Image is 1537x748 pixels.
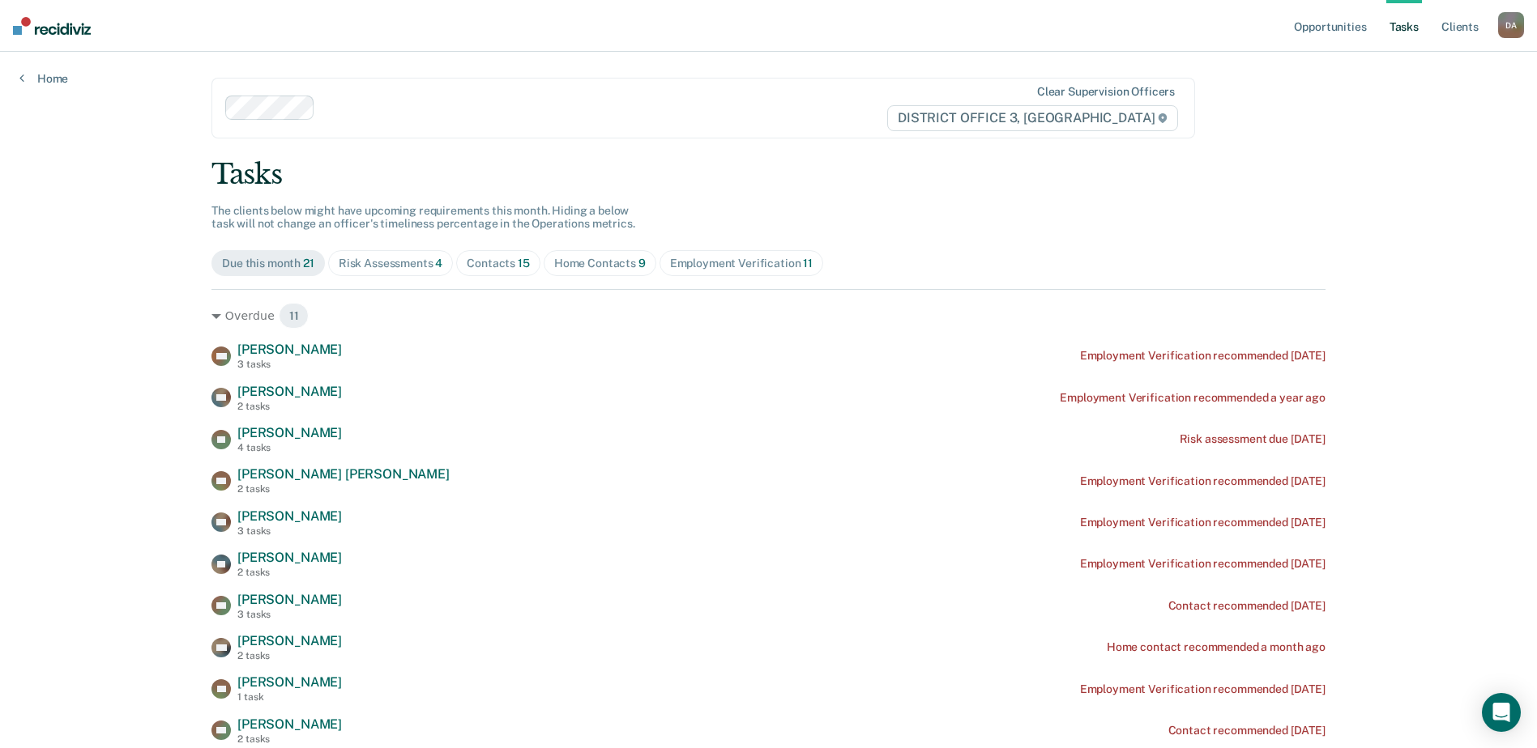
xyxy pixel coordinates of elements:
[887,105,1178,131] span: DISTRICT OFFICE 3, [GEOGRAPHIC_DATA]
[237,384,342,399] span: [PERSON_NAME]
[554,257,646,270] div: Home Contacts
[1498,12,1524,38] div: D A
[237,442,342,453] div: 4 tasks
[518,257,530,270] span: 15
[1060,391,1326,405] div: Employment Verification recommended a year ago
[1168,599,1326,613] div: Contact recommended [DATE]
[1482,693,1521,732] div: Open Intercom Messenger
[638,257,646,270] span: 9
[237,567,342,578] div: 2 tasks
[1080,349,1326,363] div: Employment Verification recommended [DATE]
[13,17,91,35] img: Recidiviz
[1080,516,1326,529] div: Employment Verification recommended [DATE]
[435,257,442,270] span: 4
[222,257,314,270] div: Due this month
[237,401,342,412] div: 2 tasks
[237,609,342,620] div: 3 tasks
[237,650,342,661] div: 2 tasks
[339,257,443,270] div: Risk Assessments
[670,257,813,270] div: Employment Verification
[237,592,342,607] span: [PERSON_NAME]
[237,733,342,745] div: 2 tasks
[237,633,342,648] span: [PERSON_NAME]
[803,257,813,270] span: 11
[211,303,1326,329] div: Overdue 11
[237,691,342,703] div: 1 task
[1080,474,1326,488] div: Employment Verification recommended [DATE]
[19,71,68,86] a: Home
[1080,557,1326,571] div: Employment Verification recommended [DATE]
[237,674,342,690] span: [PERSON_NAME]
[1037,85,1175,99] div: Clear supervision officers
[211,158,1326,191] div: Tasks
[237,359,342,370] div: 3 tasks
[237,483,450,495] div: 2 tasks
[237,425,342,440] span: [PERSON_NAME]
[1498,12,1524,38] button: DA
[1080,682,1326,696] div: Employment Verification recommended [DATE]
[237,716,342,732] span: [PERSON_NAME]
[237,550,342,565] span: [PERSON_NAME]
[211,204,635,231] span: The clients below might have upcoming requirements this month. Hiding a below task will not chang...
[237,508,342,524] span: [PERSON_NAME]
[237,525,342,537] div: 3 tasks
[237,342,342,357] span: [PERSON_NAME]
[237,466,450,482] span: [PERSON_NAME] [PERSON_NAME]
[303,257,314,270] span: 21
[1180,432,1326,446] div: Risk assessment due [DATE]
[279,303,310,329] span: 11
[1107,640,1326,654] div: Home contact recommended a month ago
[467,257,530,270] div: Contacts
[1168,724,1326,737] div: Contact recommended [DATE]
